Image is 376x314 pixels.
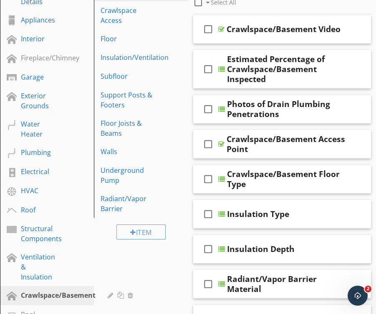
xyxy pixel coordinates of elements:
i: check_box_outline_blank [202,19,215,39]
button: Upload attachment [13,250,20,257]
div: Austin says… [7,149,160,291]
iframe: Intercom live chat [348,286,368,306]
div: Crawlspace/Basement [21,290,96,300]
div: Insulation/Ventilation [101,52,169,62]
div: Walls [101,147,152,157]
h1: Austin [40,4,62,10]
div: The template is very different [60,124,160,142]
div: Kevin says… [7,105,160,124]
div: Crawlspace/Basement Access Point [227,134,348,154]
i: check_box_outline_blank [202,274,215,294]
button: go back [5,3,21,19]
i: check_box_outline_blank [202,134,215,154]
div: Crawlspace/Basement Video [227,24,341,34]
div: The template is very different [66,129,154,137]
div: Insulation Type [227,209,289,219]
span: 2 [365,286,371,292]
i: check_box_outline_blank [202,99,215,119]
img: Profile image for Austin [24,5,37,18]
div: Kevin says… [7,124,160,149]
div: Radiant/Vapor Barrier Material [227,274,348,294]
div: The photo is what I see on my app. [44,105,160,123]
div: Underground Pump [101,165,152,185]
div: The photo is what I see on my app. [51,110,154,118]
div: Crawlspace/Basement Floor Type [227,169,348,189]
div: Exterior Grounds [21,91,54,111]
div: Water Heater [21,119,54,139]
div: Kevin says… [7,70,160,105]
div: I only see the template from the app. That being said, I added the 4.1 template you had mentioned... [7,149,137,272]
div: I only see the template from the app. That being said, I added the 4.1 template you had mentioned... [13,154,130,194]
div: Radiant/Vapor Barrier [101,194,152,214]
div: Photos of Drain Plumbing Penetrations [227,99,348,119]
div: Structural Components [21,224,62,244]
i: check_box_outline_blank [202,59,215,79]
div: Floor [101,34,152,44]
div: Interior [21,34,54,44]
div: Plumbing [21,147,54,157]
div: Support Posts & Footers [101,90,152,110]
div: Take a look at the crawlspace. The photo I just sent you is from [GEOGRAPHIC_DATA] built inspection. [37,75,154,99]
div: HVAC [21,186,54,196]
button: Emoji picker [26,250,33,257]
div: Estimated Percentage of Crawlspace/Basement Inspected [227,54,348,84]
i: check_box_outline_blank [202,169,215,189]
div: Crawlspace Access [101,5,152,25]
div: Roof [21,205,54,215]
div: Ventilation & Insulation [21,252,55,282]
div: Close [146,3,162,18]
i: check_box_outline_blank [202,204,215,224]
i: check_box_outline_blank [202,239,215,259]
div: Take a look at the crawlspace. The photo I just sent you is from [GEOGRAPHIC_DATA] built inspection. [30,70,160,104]
button: Send a message… [143,247,156,260]
div: Insulation Depth [227,244,295,254]
div: Floor Joists & Beams [101,118,152,138]
button: Gif picker [40,250,46,257]
div: Subfloor [101,71,152,81]
p: Active [40,10,57,19]
div: Appliances [21,15,55,25]
button: Start recording [53,250,60,257]
div: Fireplace/Chimney [21,53,79,63]
div: Item [116,224,166,239]
div: Garage [21,72,54,82]
div: Electrical [21,167,54,177]
textarea: Message… [7,233,160,247]
button: Home [131,3,146,19]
